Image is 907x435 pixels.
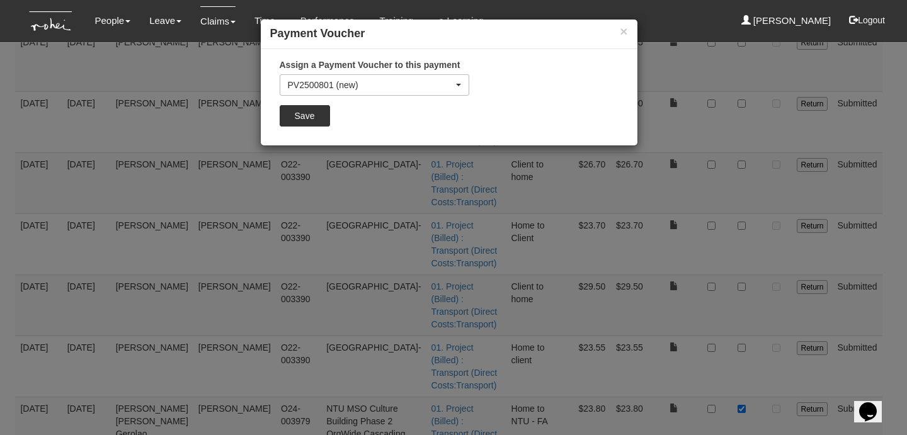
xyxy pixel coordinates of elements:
[854,385,894,422] iframe: chat widget
[280,105,330,127] input: Save
[620,25,627,38] button: ×
[270,27,365,40] b: Payment Voucher
[280,59,460,71] label: Assign a Payment Voucher to this payment
[288,79,453,91] div: PV2500801 (new)
[280,74,469,96] button: PV2500801 (new)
